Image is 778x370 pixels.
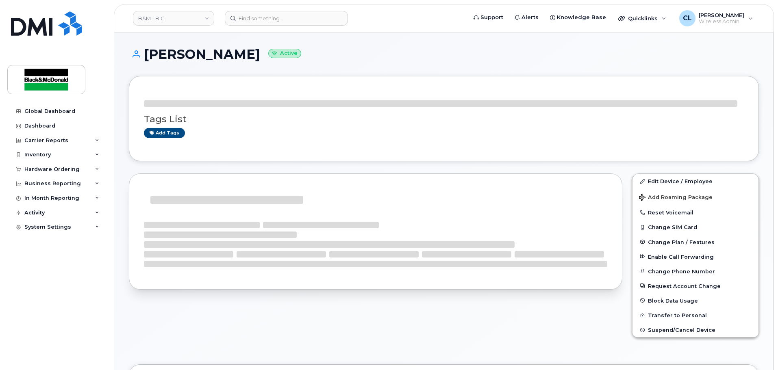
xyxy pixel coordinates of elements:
[268,49,301,58] small: Active
[632,308,758,322] button: Transfer to Personal
[129,47,759,61] h1: [PERSON_NAME]
[648,253,714,260] span: Enable Call Forwarding
[632,205,758,220] button: Reset Voicemail
[639,194,713,202] span: Add Roaming Package
[648,239,715,245] span: Change Plan / Features
[144,114,744,124] h3: Tags List
[648,327,715,333] span: Suspend/Cancel Device
[632,293,758,308] button: Block Data Usage
[632,322,758,337] button: Suspend/Cancel Device
[632,264,758,279] button: Change Phone Number
[632,235,758,249] button: Change Plan / Features
[632,220,758,234] button: Change SIM Card
[632,279,758,293] button: Request Account Change
[632,249,758,264] button: Enable Call Forwarding
[632,188,758,205] button: Add Roaming Package
[144,128,185,138] a: Add tags
[632,174,758,188] a: Edit Device / Employee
